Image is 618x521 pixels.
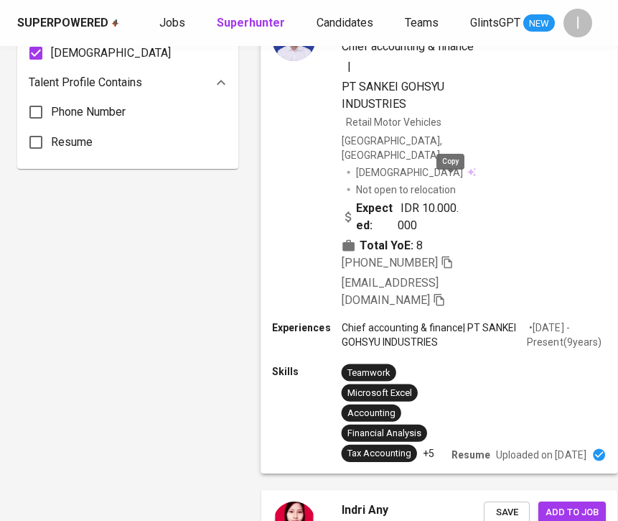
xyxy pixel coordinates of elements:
span: NEW [523,17,555,31]
div: [GEOGRAPHIC_DATA], [GEOGRAPHIC_DATA] [342,133,484,162]
a: Teams [405,14,441,32]
img: app logo [111,19,119,27]
div: Financial Analysis [347,426,421,440]
span: Jobs [159,16,185,29]
div: Teamwork [347,366,390,379]
span: [PHONE_NUMBER] [342,256,438,269]
span: [DEMOGRAPHIC_DATA] [356,165,465,179]
div: Tax Accounting [347,446,411,460]
span: 8 [416,237,423,254]
span: Phone Number [51,103,126,121]
span: PT SANKEI GOHSYU INDUSTRIES [342,80,444,111]
a: Superhunter [217,14,288,32]
div: Superpowered [17,15,108,32]
p: Talent Profile Contains [29,74,142,91]
span: Resume [51,134,93,151]
span: Add to job [546,504,599,521]
span: Chief accounting & finance [342,40,474,53]
span: Candidates [317,16,373,29]
p: +5 [423,446,434,461]
div: I [563,9,592,37]
b: Expected: [356,200,398,234]
img: 964b0560c341116de5823bbbee2b136c.jpeg [272,18,315,61]
span: Retail Motor Vehicles [346,116,441,127]
p: Skills [272,364,341,378]
span: Indri Any [342,502,388,519]
span: [DEMOGRAPHIC_DATA] [51,45,171,62]
b: Total YoE: [360,237,413,254]
a: GlintsGPT NEW [470,14,555,32]
span: Teams [405,16,439,29]
div: Accounting [347,406,395,420]
p: Chief accounting & finance | PT SANKEI GOHSYU INDUSTRIES [342,321,528,349]
b: Superhunter [217,16,285,29]
span: Save [491,504,523,521]
div: IDR 10.000.000 [342,200,461,234]
span: [EMAIL_ADDRESS][DOMAIN_NAME] [342,276,439,307]
a: [PERSON_NAME]Chief accounting & finance|PT SANKEI GOHSYU INDUSTRIESRetail Motor Vehicles[GEOGRAPH... [261,7,617,473]
p: Uploaded on [DATE] [496,448,586,462]
span: GlintsGPT [470,16,520,29]
p: Not open to relocation [356,183,456,197]
span: | [347,58,351,75]
a: Candidates [317,14,376,32]
div: Talent Profile Contains [29,68,227,97]
p: Resume [451,448,490,462]
div: Microsoft Excel [347,386,412,400]
p: Experiences [272,321,341,335]
a: Superpoweredapp logo [17,15,119,32]
p: • [DATE] - Present ( 9 years ) [527,321,606,349]
a: Jobs [159,14,188,32]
